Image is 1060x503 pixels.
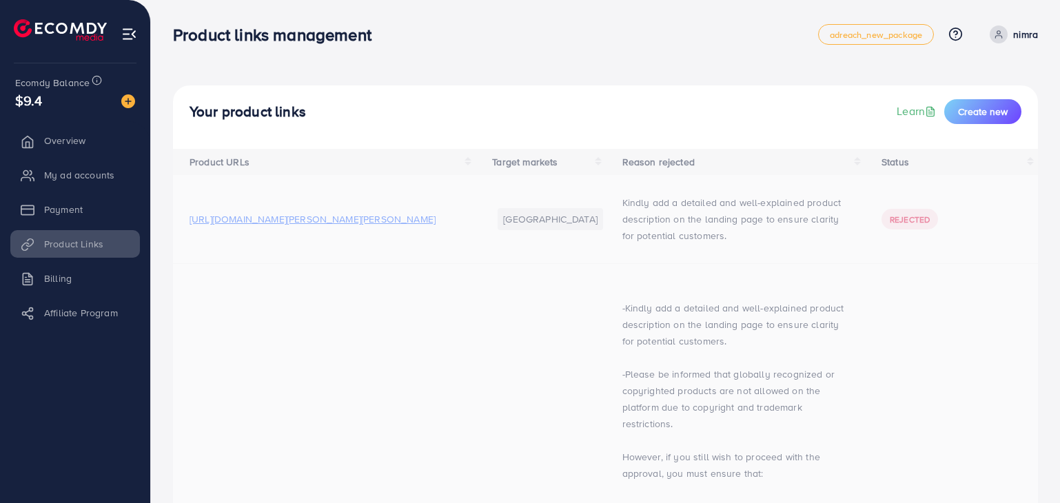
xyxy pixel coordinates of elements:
[121,94,135,108] img: image
[818,24,934,45] a: adreach_new_package
[14,19,107,41] img: logo
[944,99,1021,124] button: Create new
[984,25,1038,43] a: nimra
[897,103,939,119] a: Learn
[15,76,90,90] span: Ecomdy Balance
[173,25,383,45] h3: Product links management
[830,30,922,39] span: adreach_new_package
[121,26,137,42] img: menu
[15,90,43,110] span: $9.4
[958,105,1008,119] span: Create new
[190,103,306,121] h4: Your product links
[1013,26,1038,43] p: nimra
